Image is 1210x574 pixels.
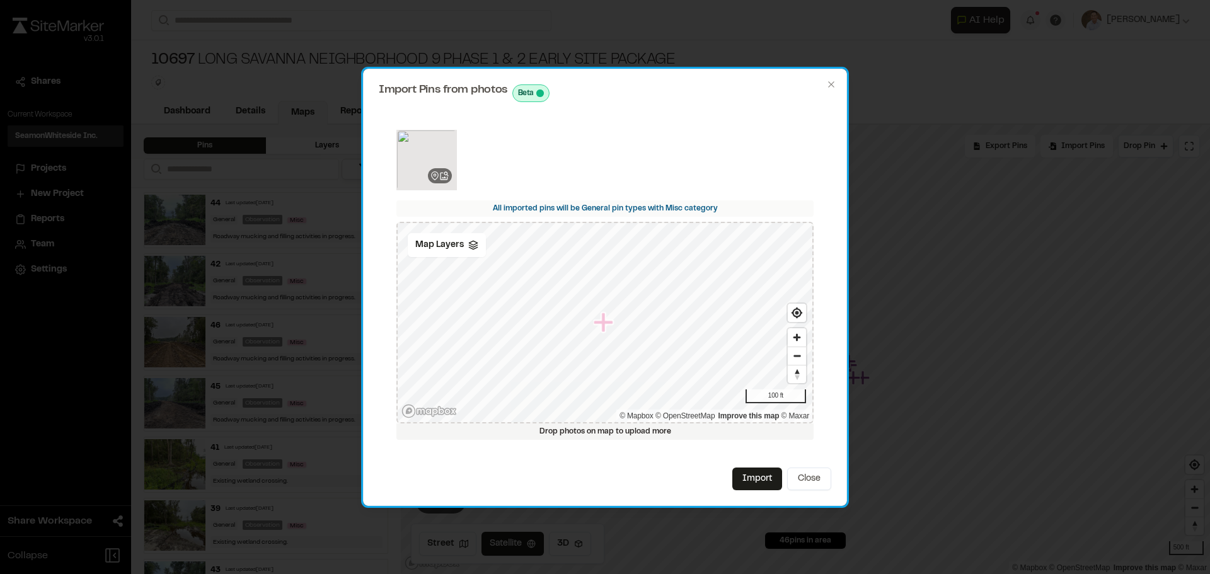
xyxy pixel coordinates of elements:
button: Zoom in [788,328,806,347]
a: OpenStreetMap [655,411,715,420]
button: Zoom out [788,347,806,365]
button: Import [732,468,782,490]
a: Maxar [781,411,809,420]
div: Map marker [594,311,617,334]
div: Import Pins from photos [379,84,831,102]
div: Map Layers [396,222,814,423]
div: This feature is currently in Beta - don't expect perfection! [512,84,550,102]
div: 100 ft [746,389,806,403]
span: Map Layers [415,238,463,252]
button: Reset bearing to north [788,365,806,383]
span: This feature is currently in Beta - don't expect perfection! [536,89,544,97]
span: Reset bearing to north [788,365,806,383]
img: 6a1e7ceb-0d40-40f8-ba03-6975e9a26d7b [396,130,457,190]
button: Find my location [788,304,806,322]
button: Close [787,468,831,490]
p: All imported pins will be General pin types with Misc category [396,200,814,217]
p: Drop photos on map to upload more [396,423,814,440]
a: Mapbox logo [401,404,457,418]
canvas: Map [398,223,812,422]
a: Mapbox [619,411,654,420]
span: Beta [518,88,534,99]
a: Map feedback [718,411,780,420]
